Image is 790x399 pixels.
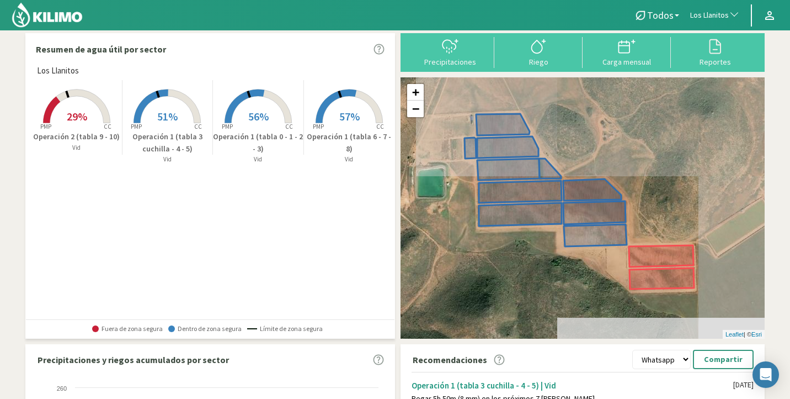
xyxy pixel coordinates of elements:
span: Los Llanitos [690,10,729,21]
text: 260 [57,385,67,392]
button: Precipitaciones [406,37,494,66]
p: Vid [122,155,213,164]
tspan: PMP [131,123,142,130]
a: Leaflet [725,331,744,338]
tspan: CC [104,123,111,130]
img: Kilimo [11,2,83,28]
span: 29% [67,109,87,123]
p: Compartir [704,353,743,366]
tspan: PMP [222,123,233,130]
tspan: CC [195,123,202,130]
button: Los Llanitos [685,3,745,28]
a: Zoom in [407,84,424,101]
button: Riego [494,37,583,66]
tspan: CC [376,123,384,130]
tspan: PMP [40,123,51,130]
span: Los Llanitos [37,65,79,77]
p: Operación 1 (tabla 6 - 7 - 8) [304,131,395,155]
p: Recomendaciones [413,353,487,366]
span: Todos [647,9,674,21]
div: Open Intercom Messenger [752,361,779,388]
tspan: PMP [313,123,324,130]
p: Operación 1 (tabla 0 - 1 - 2 - 3) [213,131,303,155]
div: | © [723,330,765,339]
div: Carga mensual [586,58,668,66]
span: Dentro de zona segura [168,325,242,333]
p: Vid [304,155,395,164]
a: Zoom out [407,101,424,117]
button: Carga mensual [583,37,671,66]
div: Precipitaciones [409,58,491,66]
span: 51% [157,109,178,123]
p: Vid [31,143,122,153]
p: Operación 1 (tabla 3 cuchilla - 4 - 5) [122,131,213,155]
div: [DATE] [733,380,754,390]
span: Fuera de zona segura [92,325,163,333]
span: 57% [339,109,360,123]
div: Reportes [674,58,756,66]
div: Riego [498,58,579,66]
p: Resumen de agua útil por sector [36,43,166,56]
p: Operación 2 (tabla 9 - 10) [31,131,122,143]
tspan: CC [285,123,293,130]
p: Vid [213,155,303,164]
button: Compartir [693,350,754,369]
div: Operación 1 (tabla 3 cuchilla - 4 - 5) | Vid [412,380,733,391]
a: Esri [751,331,762,338]
p: Precipitaciones y riegos acumulados por sector [38,353,229,366]
span: 56% [248,109,269,123]
span: Límite de zona segura [247,325,323,333]
button: Reportes [671,37,759,66]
